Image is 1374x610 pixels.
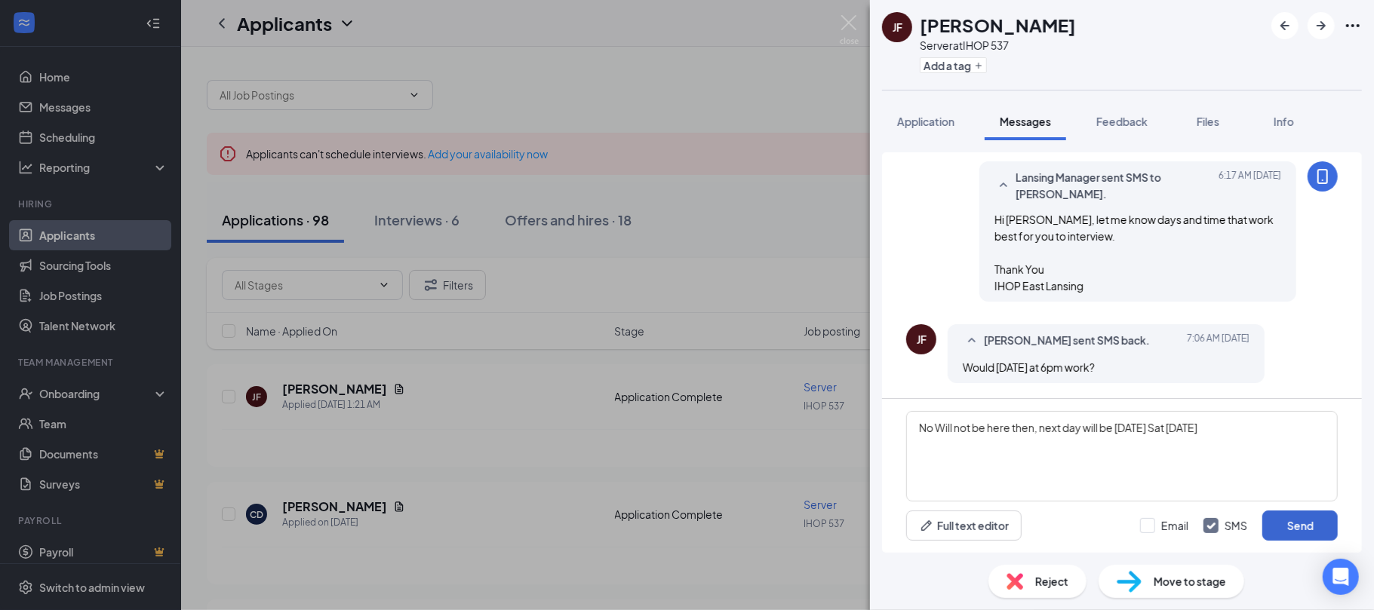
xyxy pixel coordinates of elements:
button: PlusAdd a tag [920,57,987,73]
div: JF [893,20,902,35]
div: Server at IHOP 537 [920,38,1076,53]
span: Messages [1000,115,1051,128]
button: Send [1262,510,1338,541]
svg: ArrowRight [1312,17,1330,35]
span: Would [DATE] at 6pm work? [963,360,1095,374]
div: JF [917,332,927,347]
svg: MobileSms [1314,167,1332,185]
span: Reject [1035,573,1068,590]
svg: Pen [919,518,934,533]
span: Files [1197,115,1219,128]
span: [DATE] 7:06 AM [1187,332,1250,350]
span: Move to stage [1154,573,1226,590]
span: Hi [PERSON_NAME], let me know days and time that work best for you to interview. Thank You IHOP E... [994,213,1274,293]
button: ArrowRight [1308,12,1335,39]
span: [PERSON_NAME] sent SMS back. [984,332,1150,350]
span: Feedback [1096,115,1148,128]
svg: SmallChevronUp [963,332,981,350]
span: Application [897,115,954,128]
span: Info [1274,115,1294,128]
span: [DATE] 6:17 AM [1219,169,1281,202]
textarea: No Will not be here then, next day will be [DATE] Sat [DATE] [906,411,1338,501]
h1: [PERSON_NAME] [920,12,1076,38]
button: Full text editorPen [906,510,1022,541]
div: Open Intercom Messenger [1323,559,1359,595]
svg: Plus [974,61,983,70]
button: ArrowLeftNew [1271,12,1299,39]
svg: ArrowLeftNew [1276,17,1294,35]
span: Lansing Manager sent SMS to [PERSON_NAME]. [1016,169,1213,202]
svg: SmallChevronUp [994,176,1013,195]
svg: Ellipses [1344,17,1362,35]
